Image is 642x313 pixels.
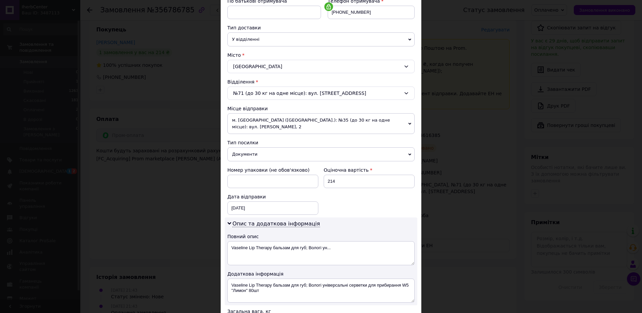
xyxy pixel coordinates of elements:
[227,113,415,134] span: м. [GEOGRAPHIC_DATA] ([GEOGRAPHIC_DATA].): №35 (до 30 кг на одне місце): вул. [PERSON_NAME], 2
[227,140,258,145] span: Тип посилки
[227,147,415,161] span: Документи
[227,279,415,303] textarea: Vaseline Lip Therapy бальзам для губ; Вологі універсальні серветки для прибирання W5 "Лимон" 80шт
[227,106,268,111] span: Місце відправки
[227,241,415,265] textarea: Vaseline Lip Therapy бальзам для губ; Вологі ун...
[227,79,415,85] div: Відділення
[227,32,415,46] span: У відділенні
[227,167,318,173] div: Номер упаковки (не обов'язково)
[227,87,415,100] div: №71 (до 30 кг на одне місце): вул. [STREET_ADDRESS]
[232,220,320,227] span: Опис та додаткова інформація
[227,60,415,73] div: [GEOGRAPHIC_DATA]
[227,25,261,30] span: Тип доставки
[227,193,318,200] div: Дата відправки
[227,52,415,58] div: Місто
[324,167,415,173] div: Оціночна вартість
[328,6,415,19] input: +380
[227,233,415,240] div: Повний опис
[227,271,415,277] div: Додаткова інформація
